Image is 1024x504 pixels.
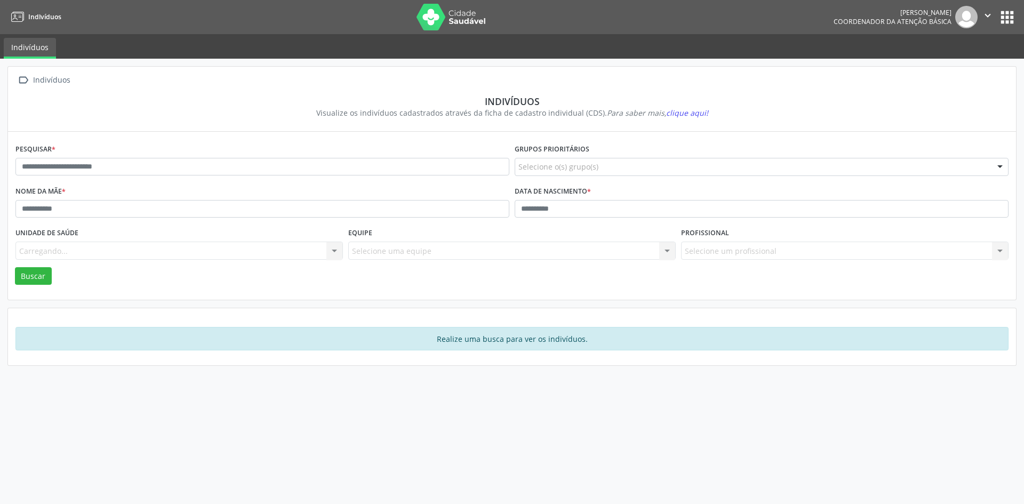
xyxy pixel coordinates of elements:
div: Realize uma busca para ver os indivíduos. [15,327,1009,350]
label: Data de nascimento [515,183,591,200]
img: img [955,6,978,28]
i:  [15,73,31,88]
div: Visualize os indivíduos cadastrados através da ficha de cadastro individual (CDS). [23,107,1001,118]
div: [PERSON_NAME] [834,8,951,17]
button:  [978,6,998,28]
label: Pesquisar [15,141,55,158]
label: Profissional [681,225,729,242]
i: Para saber mais, [607,108,708,118]
label: Nome da mãe [15,183,66,200]
label: Grupos prioritários [515,141,589,158]
span: Coordenador da Atenção Básica [834,17,951,26]
i:  [982,10,994,21]
button: Buscar [15,267,52,285]
div: Indivíduos [23,95,1001,107]
label: Equipe [348,225,372,242]
button: apps [998,8,1017,27]
a:  Indivíduos [15,73,72,88]
span: Selecione o(s) grupo(s) [518,161,598,172]
a: Indivíduos [4,38,56,59]
span: Indivíduos [28,12,61,21]
span: clique aqui! [666,108,708,118]
label: Unidade de saúde [15,225,78,242]
a: Indivíduos [7,8,61,26]
div: Indivíduos [31,73,72,88]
